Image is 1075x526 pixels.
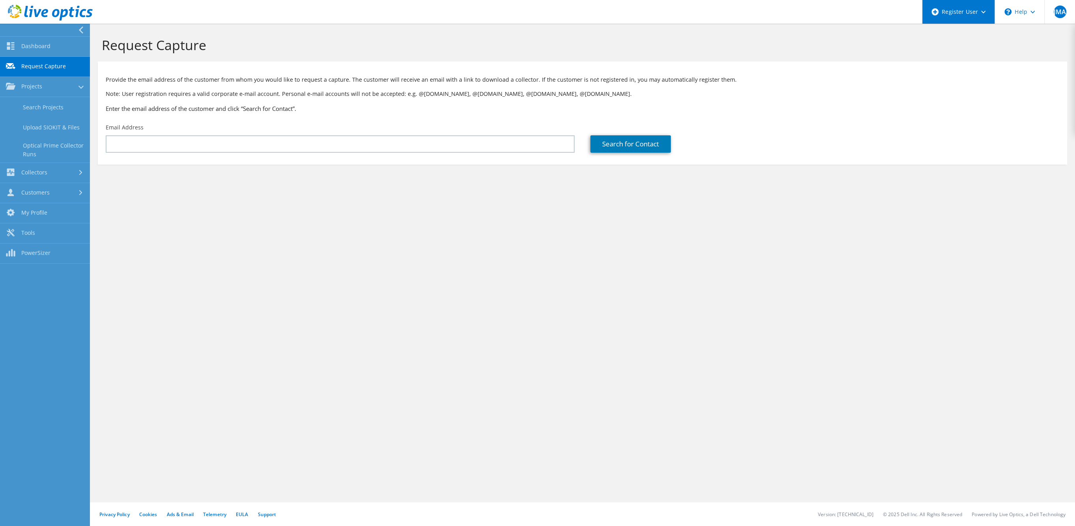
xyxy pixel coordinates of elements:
[106,124,144,131] label: Email Address
[590,135,671,153] a: Search for Contact
[106,90,1059,98] p: Note: User registration requires a valid corporate e-mail account. Personal e-mail accounts will ...
[236,511,248,518] a: EULA
[167,511,194,518] a: Ads & Email
[883,511,962,518] li: © 2025 Dell Inc. All Rights Reserved
[106,75,1059,84] p: Provide the email address of the customer from whom you would like to request a capture. The cust...
[258,511,276,518] a: Support
[1004,8,1012,15] svg: \n
[102,37,1059,53] h1: Request Capture
[818,511,873,518] li: Version: [TECHNICAL_ID]
[99,511,130,518] a: Privacy Policy
[203,511,226,518] a: Telemetry
[139,511,157,518] a: Cookies
[1054,6,1066,18] span: JMA
[106,104,1059,113] h3: Enter the email address of the customer and click “Search for Contact”.
[972,511,1066,518] li: Powered by Live Optics, a Dell Technology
